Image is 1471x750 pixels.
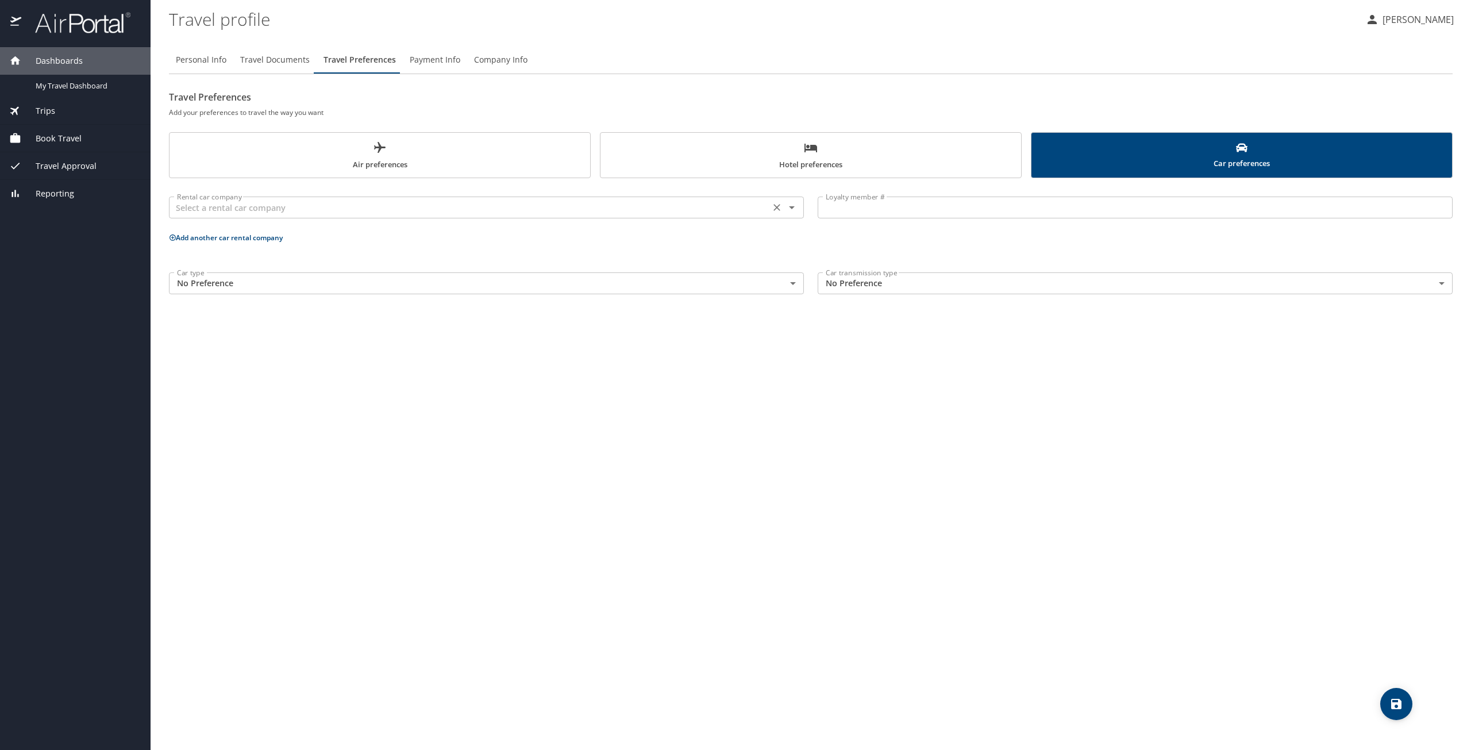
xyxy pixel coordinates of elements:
[169,88,1453,106] h2: Travel Preferences
[169,46,1453,74] div: Profile
[474,53,527,67] span: Company Info
[410,53,460,67] span: Payment Info
[169,106,1453,118] h6: Add your preferences to travel the way you want
[169,1,1356,37] h1: Travel profile
[176,53,226,67] span: Personal Info
[240,53,310,67] span: Travel Documents
[176,141,583,171] span: Air preferences
[1361,9,1458,30] button: [PERSON_NAME]
[818,272,1453,294] div: No Preference
[21,187,74,200] span: Reporting
[22,11,130,34] img: airportal-logo.png
[21,132,82,145] span: Book Travel
[36,80,137,91] span: My Travel Dashboard
[324,53,396,67] span: Travel Preferences
[172,200,767,215] input: Select a rental car company
[1379,13,1454,26] p: [PERSON_NAME]
[169,272,804,294] div: No Preference
[784,199,800,216] button: Open
[21,160,97,172] span: Travel Approval
[607,141,1014,171] span: Hotel preferences
[1038,142,1445,170] span: Car preferences
[769,199,785,216] button: Clear
[10,11,22,34] img: icon-airportal.png
[21,105,55,117] span: Trips
[1380,688,1412,720] button: save
[169,233,283,243] button: Add another car rental company
[169,132,1453,178] div: scrollable force tabs example
[21,55,83,67] span: Dashboards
